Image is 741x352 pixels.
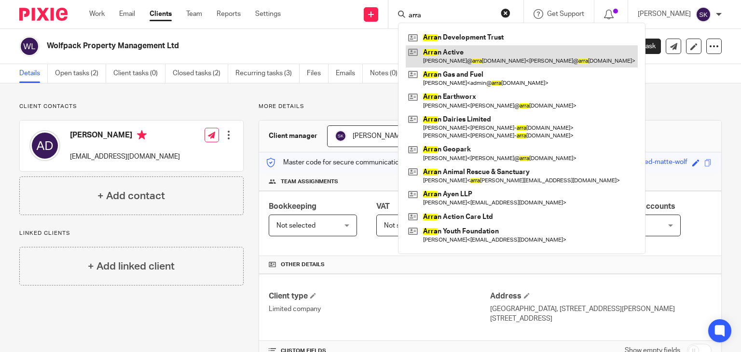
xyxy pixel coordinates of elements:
[255,9,281,19] a: Settings
[88,259,175,274] h4: + Add linked client
[55,64,106,83] a: Open tasks (2)
[19,36,40,56] img: svg%3E
[29,130,60,161] img: svg%3E
[19,64,48,83] a: Details
[490,314,712,324] p: [STREET_ADDRESS]
[490,291,712,301] h4: Address
[370,64,405,83] a: Notes (0)
[150,9,172,19] a: Clients
[501,8,510,18] button: Clear
[408,12,494,20] input: Search
[89,9,105,19] a: Work
[186,9,202,19] a: Team
[97,189,165,203] h4: + Add contact
[696,7,711,22] img: svg%3E
[353,133,406,139] span: [PERSON_NAME]
[137,130,147,140] i: Primary
[70,130,180,142] h4: [PERSON_NAME]
[269,304,490,314] p: Limited company
[638,9,691,19] p: [PERSON_NAME]
[173,64,228,83] a: Closed tasks (2)
[70,152,180,162] p: [EMAIL_ADDRESS][DOMAIN_NAME]
[376,203,390,210] span: VAT
[336,64,363,83] a: Emails
[269,203,316,210] span: Bookkeeping
[217,9,241,19] a: Reports
[269,131,317,141] h3: Client manager
[47,41,482,51] h2: Wolfpack Property Management Ltd
[281,261,325,269] span: Other details
[113,64,165,83] a: Client tasks (0)
[490,304,712,314] p: [GEOGRAPHIC_DATA], [STREET_ADDRESS][PERSON_NAME]
[235,64,300,83] a: Recurring tasks (3)
[281,178,338,186] span: Team assignments
[119,9,135,19] a: Email
[547,11,584,17] span: Get Support
[19,8,68,21] img: Pixie
[384,222,423,229] span: Not selected
[266,158,433,167] p: Master code for secure communications and files
[269,291,490,301] h4: Client type
[259,103,722,110] p: More details
[307,64,329,83] a: Files
[19,103,244,110] p: Client contacts
[19,230,244,237] p: Linked clients
[276,222,316,229] span: Not selected
[335,130,346,142] img: svg%3E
